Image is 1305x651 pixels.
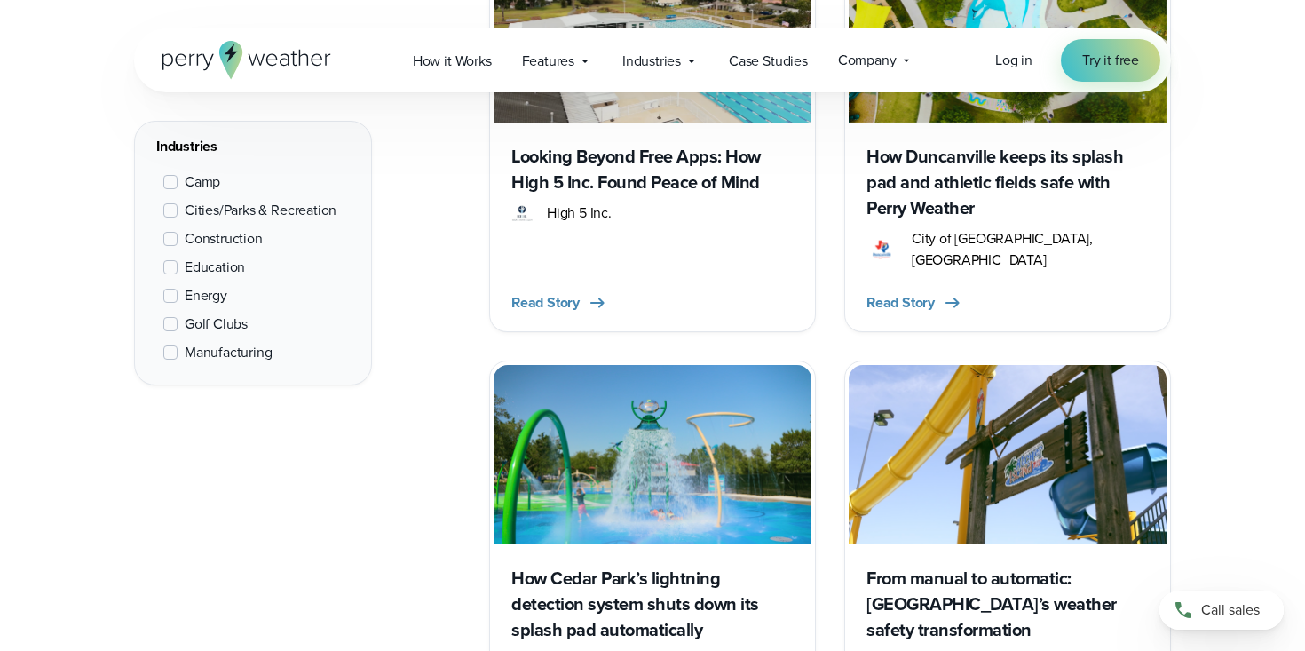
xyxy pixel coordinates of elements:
span: Read Story [866,292,935,314]
span: Cities/Parks & Recreation [185,200,336,221]
span: Company [838,50,897,71]
img: High 5 Inc [511,202,533,224]
div: Industries [156,136,350,157]
button: Read Story [511,292,608,314]
a: Case Studies [714,43,823,79]
span: Log in [995,50,1032,70]
span: Energy [185,285,227,306]
span: Features [522,51,574,72]
h3: How Duncanville keeps its splash pad and athletic fields safe with Perry Weather [866,144,1149,221]
span: Read Story [511,292,580,314]
a: Log in [995,50,1032,71]
span: Golf Clubs [185,314,248,335]
span: Call sales [1201,599,1260,621]
span: Construction [185,228,263,250]
h3: From manual to automatic: [GEOGRAPHIC_DATA]’s weather safety transformation [866,566,1149,643]
h3: Looking Beyond Free Apps: How High 5 Inc. Found Peace of Mind [511,144,794,195]
span: City of [GEOGRAPHIC_DATA], [GEOGRAPHIC_DATA] [912,228,1149,271]
span: Industries [622,51,681,72]
button: Read Story [866,292,963,314]
img: City of Duncanville Logo [866,239,898,260]
span: Case Studies [729,51,808,72]
a: Call sales [1159,591,1284,630]
span: High 5 Inc. [547,202,612,224]
span: Education [185,257,245,278]
span: How it Works [413,51,492,72]
h3: How Cedar Park’s lightning detection system shuts down its splash pad automatically [511,566,794,643]
img: Schaumburg Part District Water Park [849,365,1167,544]
span: Camp [185,171,220,193]
span: Try it free [1082,50,1139,71]
a: Try it free [1061,39,1160,82]
a: How it Works [398,43,507,79]
span: Manufacturing [185,342,272,363]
